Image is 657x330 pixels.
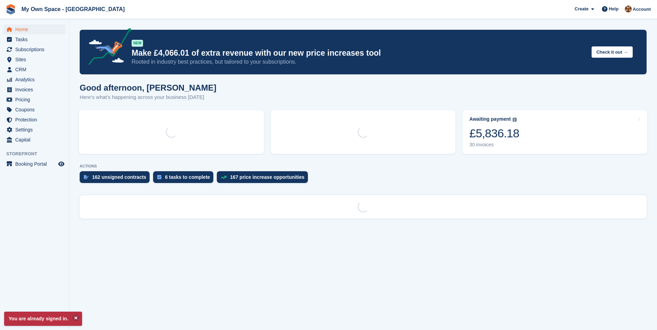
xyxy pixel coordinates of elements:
div: £5,836.18 [469,126,519,140]
img: price_increase_opportunities-93ffe204e8149a01c8c9dc8f82e8f89637d9d84a8eef4429ea346261dce0b2c0.svg [221,176,227,179]
p: Make £4,066.01 of extra revenue with our new price increases tool [132,48,586,58]
img: contract_signature_icon-13c848040528278c33f63329250d36e43548de30e8caae1d1a13099fd9432cc5.svg [84,175,89,179]
img: task-75834270c22a3079a89374b754ae025e5fb1db73e45f91037f5363f120a921f8.svg [157,175,161,179]
a: 6 tasks to complete [153,171,217,186]
a: menu [3,105,65,114]
span: Analytics [15,75,57,84]
a: menu [3,25,65,34]
a: menu [3,65,65,74]
div: NEW [132,40,143,47]
img: Gary Chamberlain [625,6,632,12]
a: menu [3,85,65,94]
span: Account [633,6,651,13]
span: Subscriptions [15,45,57,54]
a: menu [3,45,65,54]
div: 6 tasks to complete [165,174,210,180]
a: Awaiting payment £5,836.18 30 invoices [462,110,647,154]
span: CRM [15,65,57,74]
span: Capital [15,135,57,145]
span: Create [575,6,588,12]
a: menu [3,125,65,135]
span: Tasks [15,35,57,44]
span: Settings [15,125,57,135]
span: Storefront [6,150,69,157]
a: 162 unsigned contracts [80,171,153,186]
img: price-adjustments-announcement-icon-8257ccfd72463d97f412b2fc003d46551f7dbcb40ab6d574587a9cd5c0d94... [83,28,131,67]
img: icon-info-grey-7440780725fd019a000dd9b08b2336e03edf1995a4989e88bcd33f0948082b44.svg [513,118,517,122]
p: You are already signed in. [4,312,82,326]
h1: Good afternoon, [PERSON_NAME] [80,83,216,92]
div: 167 price increase opportunities [230,174,304,180]
a: menu [3,55,65,64]
a: menu [3,135,65,145]
div: Awaiting payment [469,116,511,122]
span: Booking Portal [15,159,57,169]
span: Invoices [15,85,57,94]
a: menu [3,159,65,169]
p: Rooted in industry best practices, but tailored to your subscriptions. [132,58,586,66]
img: stora-icon-8386f47178a22dfd0bd8f6a31ec36ba5ce8667c1dd55bd0f319d3a0aa187defe.svg [6,4,16,15]
button: Check it out → [592,46,633,58]
a: menu [3,75,65,84]
div: 30 invoices [469,142,519,148]
span: Pricing [15,95,57,104]
p: ACTIONS [80,164,647,168]
p: Here's what's happening across your business [DATE] [80,93,216,101]
a: menu [3,35,65,44]
span: Home [15,25,57,34]
a: My Own Space - [GEOGRAPHIC_DATA] [19,3,127,15]
a: 167 price increase opportunities [217,171,311,186]
span: Coupons [15,105,57,114]
span: Protection [15,115,57,125]
span: Help [609,6,619,12]
a: Preview store [57,160,65,168]
a: menu [3,95,65,104]
span: Sites [15,55,57,64]
div: 162 unsigned contracts [92,174,146,180]
a: menu [3,115,65,125]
